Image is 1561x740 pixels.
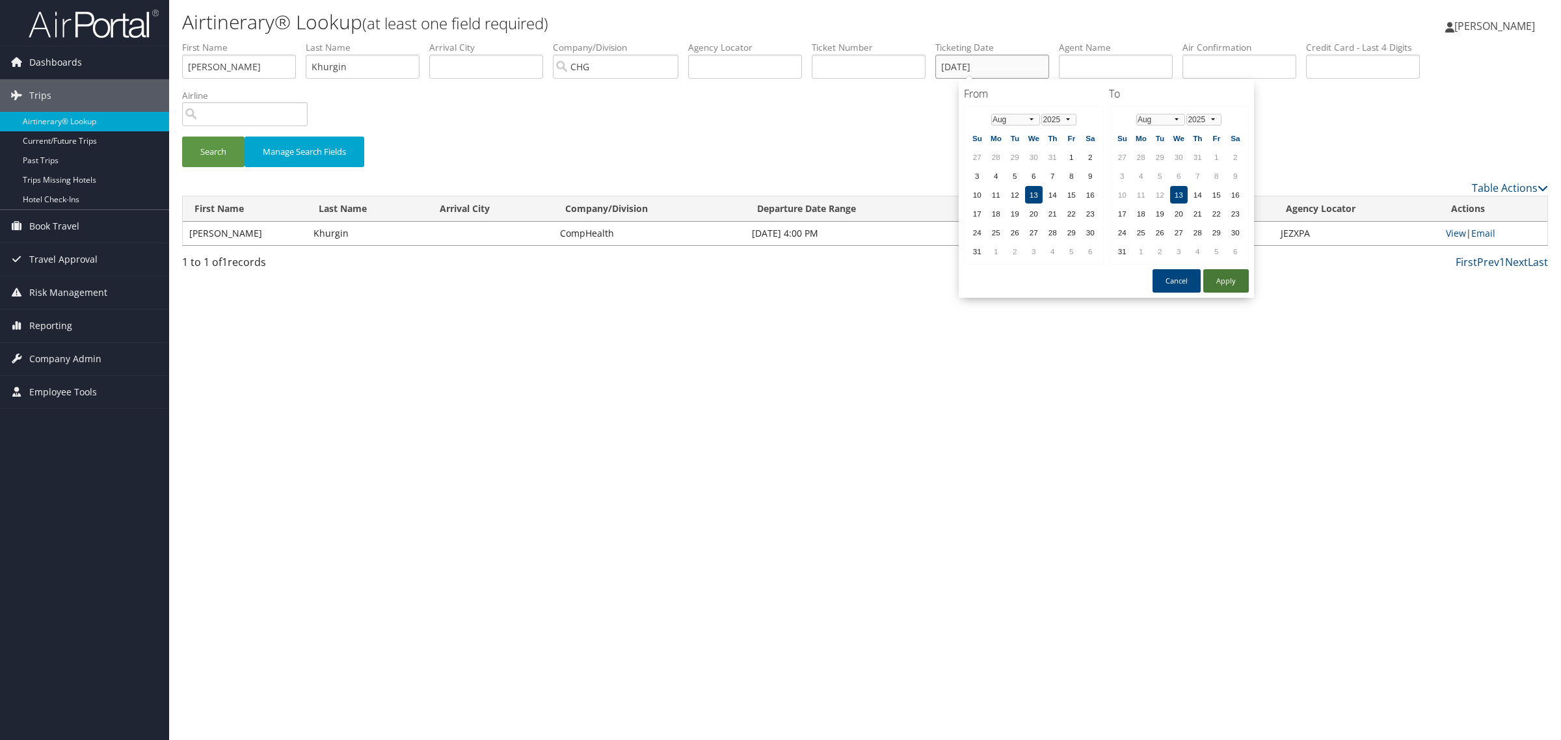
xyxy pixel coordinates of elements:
[1499,255,1505,269] a: 1
[968,129,986,147] th: Su
[964,86,1104,101] h4: From
[987,148,1005,166] td: 28
[968,205,986,222] td: 17
[1063,205,1080,222] td: 22
[1203,269,1249,293] button: Apply
[1025,243,1043,260] td: 3
[183,196,307,222] th: First Name: activate to sort column ascending
[1189,148,1207,166] td: 31
[362,12,548,34] small: (at least one field required)
[987,186,1005,204] td: 11
[222,255,228,269] span: 1
[1151,205,1169,222] td: 19
[1170,186,1188,204] td: 13
[1151,186,1169,204] td: 12
[182,254,509,276] div: 1 to 1 of records
[968,148,986,166] td: 27
[1044,129,1061,147] th: Th
[245,137,364,167] button: Manage Search Fields
[1114,243,1131,260] td: 31
[1114,167,1131,185] td: 3
[987,243,1005,260] td: 1
[1006,186,1024,204] td: 12
[1082,148,1099,166] td: 2
[745,196,976,222] th: Departure Date Range: activate to sort column ascending
[1227,167,1244,185] td: 9
[987,167,1005,185] td: 4
[1114,148,1131,166] td: 27
[1063,224,1080,241] td: 29
[935,41,1059,54] label: Ticketing Date
[968,224,986,241] td: 24
[987,224,1005,241] td: 25
[1044,148,1061,166] td: 31
[1006,243,1024,260] td: 2
[553,41,688,54] label: Company/Division
[688,41,812,54] label: Agency Locator
[1082,243,1099,260] td: 6
[182,8,1093,36] h1: Airtinerary® Lookup
[1227,129,1244,147] th: Sa
[1132,205,1150,222] td: 18
[1274,222,1439,245] td: JEZXPA
[1189,129,1207,147] th: Th
[1153,269,1201,293] button: Cancel
[1170,129,1188,147] th: We
[1306,41,1430,54] label: Credit Card - Last 4 Digits
[1025,129,1043,147] th: We
[1208,205,1225,222] td: 22
[1505,255,1528,269] a: Next
[1006,148,1024,166] td: 29
[1114,224,1131,241] td: 24
[306,41,429,54] label: Last Name
[1059,41,1182,54] label: Agent Name
[1528,255,1548,269] a: Last
[1082,186,1099,204] td: 16
[1132,167,1150,185] td: 4
[1063,148,1080,166] td: 1
[183,222,307,245] td: [PERSON_NAME]
[1044,186,1061,204] td: 14
[1208,129,1225,147] th: Fr
[745,222,976,245] td: [DATE] 4:00 PM
[29,210,79,243] span: Book Travel
[29,243,98,276] span: Travel Approval
[182,89,317,102] label: Airline
[1044,205,1061,222] td: 21
[429,41,553,54] label: Arrival City
[1439,222,1547,245] td: |
[1063,129,1080,147] th: Fr
[1082,129,1099,147] th: Sa
[1025,148,1043,166] td: 30
[1208,243,1225,260] td: 5
[1044,167,1061,185] td: 7
[1006,205,1024,222] td: 19
[1025,186,1043,204] td: 13
[1151,148,1169,166] td: 29
[1151,224,1169,241] td: 26
[1063,243,1080,260] td: 5
[987,129,1005,147] th: Mo
[1170,205,1188,222] td: 20
[554,196,745,222] th: Company/Division
[1063,186,1080,204] td: 15
[29,8,159,39] img: airportal-logo.png
[1189,224,1207,241] td: 28
[1063,167,1080,185] td: 8
[29,376,97,408] span: Employee Tools
[1445,7,1548,46] a: [PERSON_NAME]
[1170,224,1188,241] td: 27
[1114,129,1131,147] th: Su
[1189,167,1207,185] td: 7
[1189,205,1207,222] td: 21
[1025,205,1043,222] td: 20
[1456,255,1477,269] a: First
[1151,243,1169,260] td: 2
[29,46,82,79] span: Dashboards
[1025,224,1043,241] td: 27
[1439,196,1547,222] th: Actions
[1208,148,1225,166] td: 1
[1208,186,1225,204] td: 15
[1006,224,1024,241] td: 26
[1132,129,1150,147] th: Mo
